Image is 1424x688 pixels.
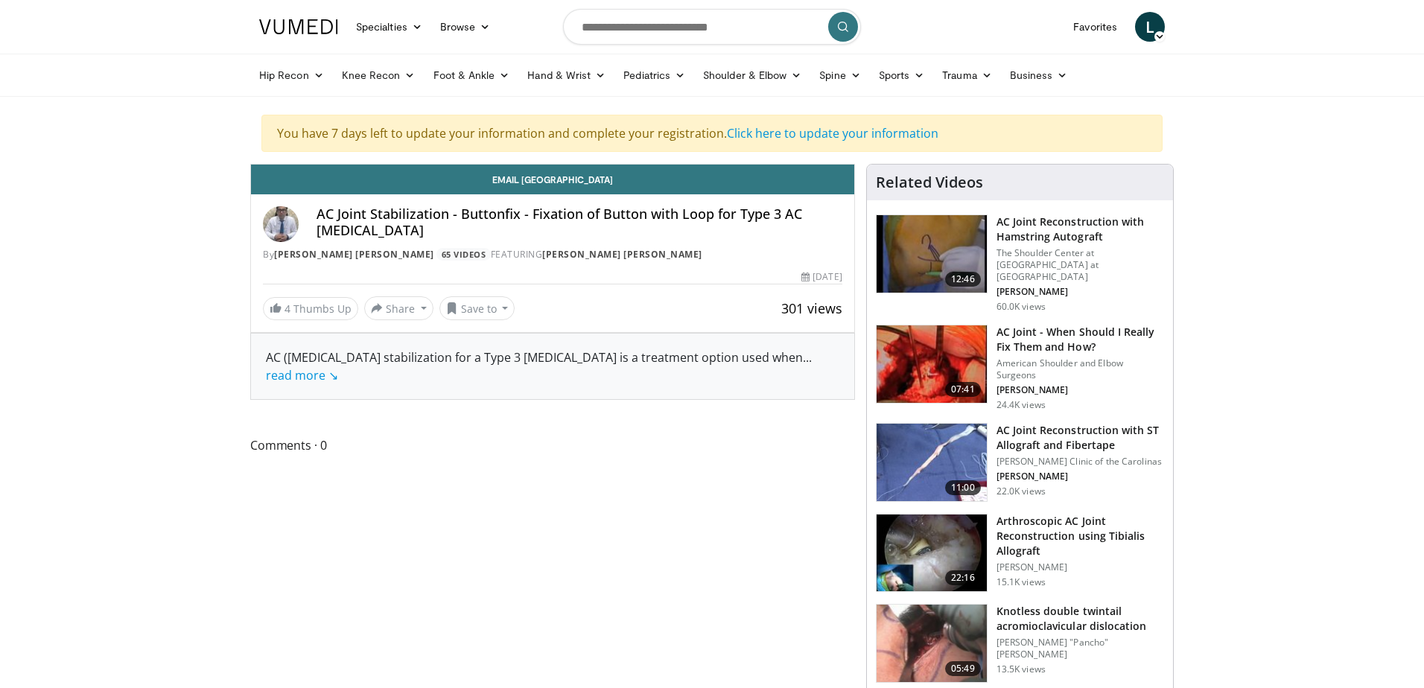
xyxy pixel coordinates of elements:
[801,270,842,284] div: [DATE]
[425,60,519,90] a: Foot & Ankle
[250,60,333,90] a: Hip Recon
[431,12,500,42] a: Browse
[876,604,1164,683] a: 05:49 Knotless double twintail acromioclavicular dislocation [PERSON_NAME] "Pancho" [PERSON_NAME]...
[877,515,987,592] img: 579723_3.png.150x105_q85_crop-smart_upscale.jpg
[285,302,290,316] span: 4
[997,456,1164,468] p: [PERSON_NAME] Clinic of the Carolinas
[945,272,981,287] span: 12:46
[997,286,1164,298] p: [PERSON_NAME]
[1064,12,1126,42] a: Favorites
[876,423,1164,502] a: 11:00 AC Joint Reconstruction with ST Allograft and Fibertape [PERSON_NAME] Clinic of the Carolin...
[945,661,981,676] span: 05:49
[997,325,1164,354] h3: AC Joint - When Should I Really Fix Them and How?
[263,297,358,320] a: 4 Thumbs Up
[997,663,1046,675] p: 13.5K views
[614,60,694,90] a: Pediatrics
[263,248,842,261] div: By FEATURING
[333,60,425,90] a: Knee Recon
[876,173,983,191] h4: Related Videos
[933,60,1001,90] a: Trauma
[727,125,938,141] a: Click here to update your information
[1135,12,1165,42] a: L
[877,325,987,403] img: mazz_3.png.150x105_q85_crop-smart_upscale.jpg
[261,115,1163,152] div: You have 7 days left to update your information and complete your registration.
[870,60,934,90] a: Sports
[997,485,1046,497] p: 22.0K views
[997,357,1164,381] p: American Shoulder and Elbow Surgeons
[518,60,614,90] a: Hand & Wrist
[542,248,702,261] a: [PERSON_NAME] [PERSON_NAME]
[945,480,981,495] span: 11:00
[997,384,1164,396] p: [PERSON_NAME]
[876,214,1164,313] a: 12:46 AC Joint Reconstruction with Hamstring Autograft The Shoulder Center at [GEOGRAPHIC_DATA] a...
[997,514,1164,558] h3: Arthroscopic AC Joint Reconstruction using Tibialis Allograft
[274,248,434,261] a: [PERSON_NAME] [PERSON_NAME]
[810,60,869,90] a: Spine
[439,296,515,320] button: Save to
[347,12,431,42] a: Specialties
[997,423,1164,453] h3: AC Joint Reconstruction with ST Allograft and Fibertape
[250,436,855,455] span: Comments 0
[436,248,491,261] a: 65 Videos
[877,424,987,501] img: 325549_0000_1.png.150x105_q85_crop-smart_upscale.jpg
[563,9,861,45] input: Search topics, interventions
[259,19,338,34] img: VuMedi Logo
[945,382,981,397] span: 07:41
[694,60,810,90] a: Shoulder & Elbow
[997,301,1046,313] p: 60.0K views
[877,605,987,682] img: rex1_1.png.150x105_q85_crop-smart_upscale.jpg
[364,296,433,320] button: Share
[876,514,1164,593] a: 22:16 Arthroscopic AC Joint Reconstruction using Tibialis Allograft [PERSON_NAME] 15.1K views
[997,214,1164,244] h3: AC Joint Reconstruction with Hamstring Autograft
[877,215,987,293] img: 134172_0000_1.png.150x105_q85_crop-smart_upscale.jpg
[251,165,854,194] a: Email [GEOGRAPHIC_DATA]
[263,206,299,242] img: Avatar
[266,367,338,383] a: read more ↘
[945,570,981,585] span: 22:16
[781,299,842,317] span: 301 views
[317,206,842,238] h4: AC Joint Stabilization - Buttonfix - Fixation of Button with Loop for Type 3 AC [MEDICAL_DATA]
[997,471,1164,482] p: [PERSON_NAME]
[997,637,1164,660] p: [PERSON_NAME] "Pancho" [PERSON_NAME]
[876,325,1164,411] a: 07:41 AC Joint - When Should I Really Fix Them and How? American Shoulder and Elbow Surgeons [PER...
[997,604,1164,634] h3: Knotless double twintail acromioclavicular dislocation
[997,576,1046,588] p: 15.1K views
[997,399,1046,411] p: 24.4K views
[997,561,1164,573] p: [PERSON_NAME]
[997,247,1164,283] p: The Shoulder Center at [GEOGRAPHIC_DATA] at [GEOGRAPHIC_DATA]
[1001,60,1077,90] a: Business
[266,348,839,384] div: AC ([MEDICAL_DATA] stabilization for a Type 3 [MEDICAL_DATA] is a treatment option used when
